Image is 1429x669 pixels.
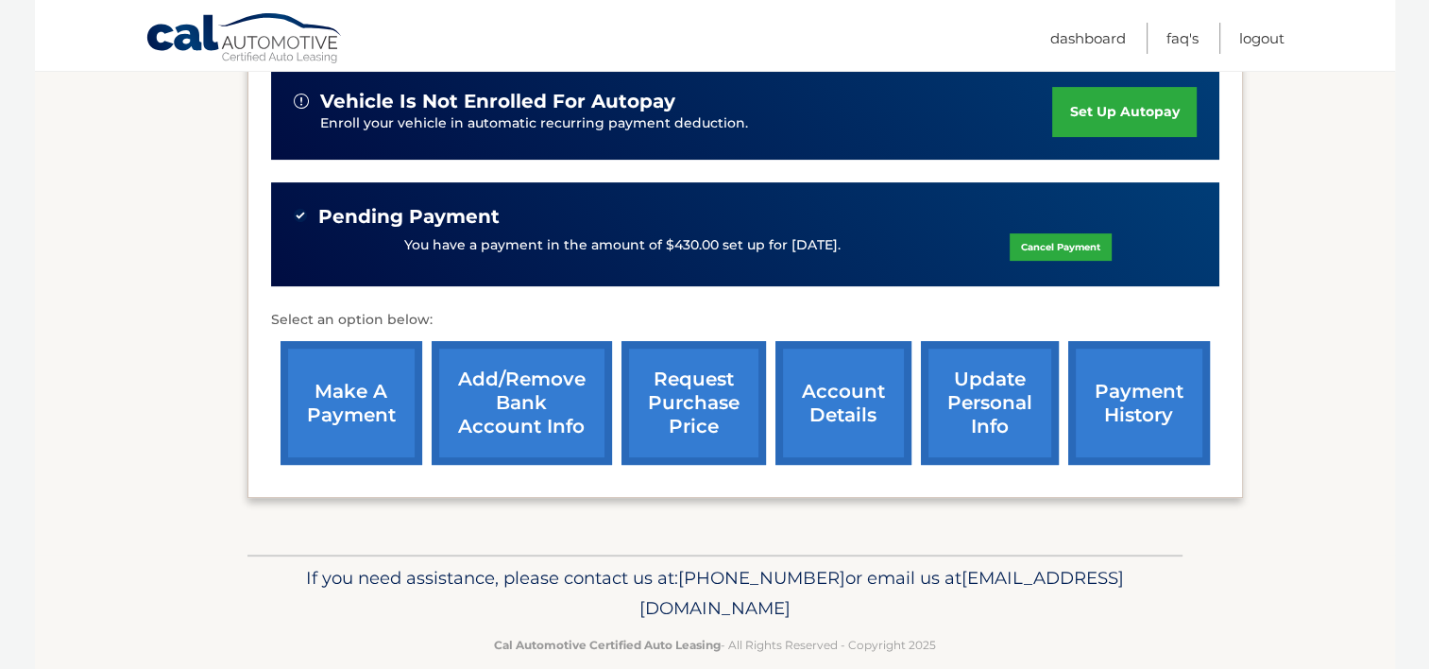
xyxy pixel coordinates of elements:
a: request purchase price [621,341,766,465]
a: FAQ's [1166,23,1199,54]
p: Enroll your vehicle in automatic recurring payment deduction. [320,113,1053,134]
p: You have a payment in the amount of $430.00 set up for [DATE]. [404,235,841,256]
img: check-green.svg [294,209,307,222]
p: Select an option below: [271,309,1219,332]
a: Cal Automotive [145,12,344,67]
p: If you need assistance, please contact us at: or email us at [260,563,1170,624]
img: alert-white.svg [294,94,309,109]
a: Add/Remove bank account info [432,341,612,465]
a: Cancel Payment [1010,233,1112,261]
a: Logout [1239,23,1284,54]
span: [PHONE_NUMBER] [678,567,845,589]
p: - All Rights Reserved - Copyright 2025 [260,635,1170,655]
a: set up autopay [1052,87,1196,137]
strong: Cal Automotive Certified Auto Leasing [494,638,721,652]
a: make a payment [281,341,422,465]
a: account details [775,341,911,465]
span: [EMAIL_ADDRESS][DOMAIN_NAME] [639,567,1124,619]
a: Dashboard [1050,23,1126,54]
a: payment history [1068,341,1210,465]
span: vehicle is not enrolled for autopay [320,90,675,113]
a: update personal info [921,341,1059,465]
span: Pending Payment [318,205,500,229]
